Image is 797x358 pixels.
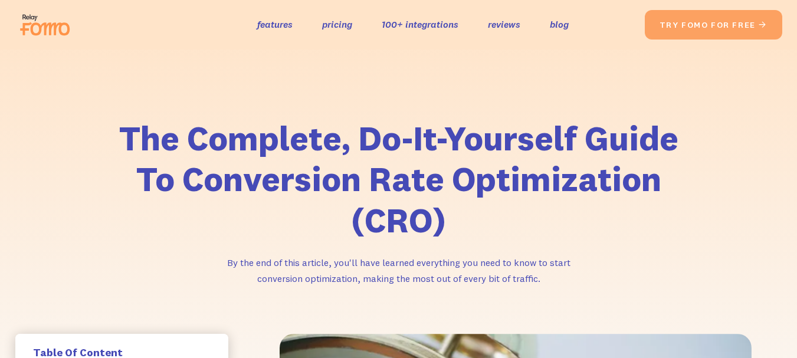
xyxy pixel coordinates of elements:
a: try fomo for free [645,10,782,40]
a: features [257,16,293,33]
a: blog [550,16,569,33]
a: pricing [322,16,352,33]
a: 100+ integrations [382,16,458,33]
p: By the end of this article, you'll have learned everything you need to know to start conversion o... [222,255,576,286]
span:  [758,19,768,30]
a: reviews [488,16,520,33]
h1: The Complete, Do-It-Yourself Guide To Conversion Rate Optimization (CRO) [98,118,700,241]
